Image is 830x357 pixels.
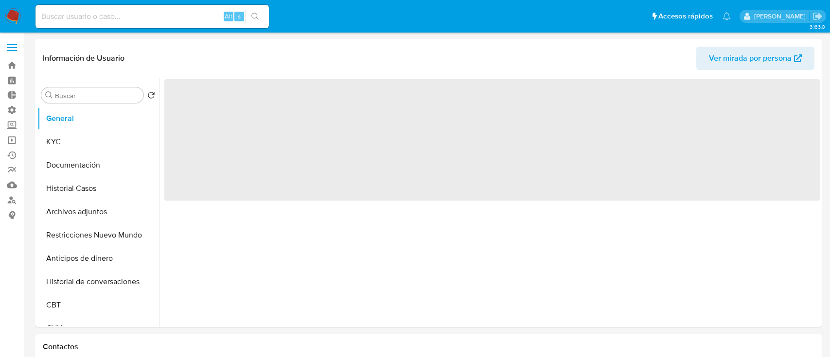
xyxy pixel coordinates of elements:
[37,223,159,247] button: Restricciones Nuevo Mundo
[37,293,159,317] button: CBT
[37,270,159,293] button: Historial de conversaciones
[43,53,124,63] h1: Información de Usuario
[164,79,820,201] span: ‌
[37,177,159,200] button: Historial Casos
[658,11,713,21] span: Accesos rápidos
[45,91,53,99] button: Buscar
[37,153,159,177] button: Documentación
[754,12,809,21] p: ezequiel.castrillon@mercadolibre.com
[37,317,159,340] button: CVU
[37,107,159,130] button: General
[245,10,265,23] button: search-icon
[37,247,159,270] button: Anticipos de dinero
[147,91,155,102] button: Volver al orden por defecto
[37,130,159,153] button: KYC
[709,47,792,70] span: Ver mirada por persona
[723,12,731,20] a: Notificaciones
[37,200,159,223] button: Archivos adjuntos
[55,91,140,100] input: Buscar
[43,342,814,352] h1: Contactos
[812,11,823,21] a: Salir
[238,12,241,21] span: s
[35,10,269,23] input: Buscar usuario o caso...
[696,47,814,70] button: Ver mirada por persona
[225,12,232,21] span: Alt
